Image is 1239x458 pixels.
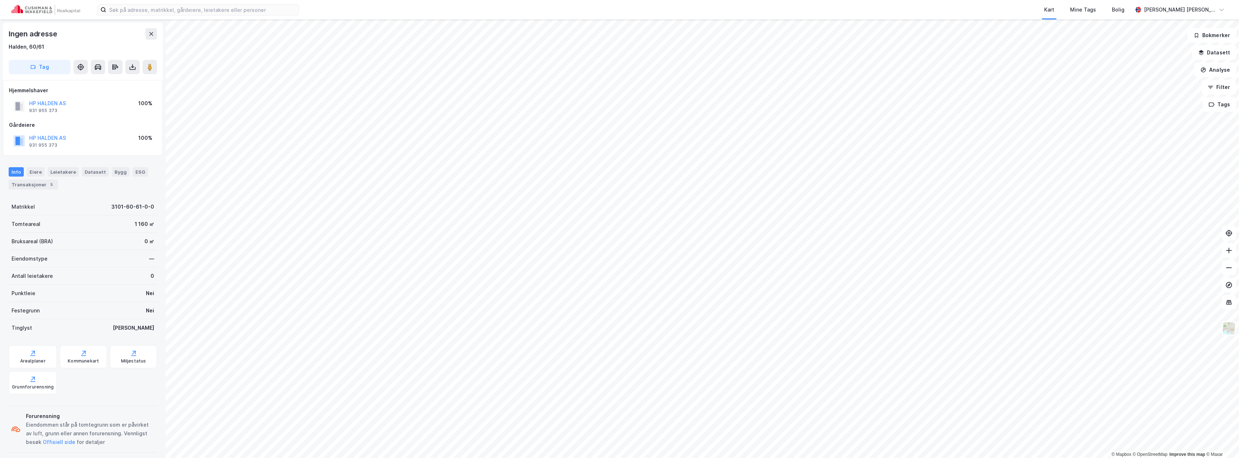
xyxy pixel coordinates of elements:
[138,134,152,142] div: 100%
[1203,423,1239,458] div: Kontrollprogram for chat
[1203,97,1236,112] button: Tags
[106,4,299,15] input: Søk på adresse, matrikkel, gårdeiere, leietakere eller personer
[121,358,146,364] div: Miljøstatus
[12,289,35,298] div: Punktleie
[9,60,71,74] button: Tag
[9,86,157,95] div: Hjemmelshaver
[29,108,57,114] div: 931 955 373
[1111,452,1131,457] a: Mapbox
[48,167,79,177] div: Leietakere
[133,167,148,177] div: ESG
[1222,321,1236,335] img: Z
[12,237,53,246] div: Bruksareal (BRA)
[68,358,99,364] div: Kommunekart
[113,324,154,332] div: [PERSON_NAME]
[146,306,154,315] div: Nei
[12,324,32,332] div: Tinglyst
[144,237,154,246] div: 0 ㎡
[1144,5,1216,14] div: [PERSON_NAME] [PERSON_NAME]
[1192,45,1236,60] button: Datasett
[12,220,40,228] div: Tomteareal
[1112,5,1124,14] div: Bolig
[12,254,48,263] div: Eiendomstype
[1194,63,1236,77] button: Analyse
[26,421,154,446] div: Eiendommen står på tomtegrunn som er påvirket av luft, grunn eller annen forurensning. Vennligst ...
[1169,452,1205,457] a: Improve this map
[12,272,53,280] div: Antall leietakere
[29,142,57,148] div: 931 955 373
[20,358,46,364] div: Arealplaner
[12,384,54,390] div: Grunnforurensning
[12,306,40,315] div: Festegrunn
[1070,5,1096,14] div: Mine Tags
[112,167,130,177] div: Bygg
[1187,28,1236,43] button: Bokmerker
[151,272,154,280] div: 0
[9,121,157,129] div: Gårdeiere
[1044,5,1054,14] div: Kart
[82,167,109,177] div: Datasett
[146,289,154,298] div: Nei
[135,220,154,228] div: 1 160 ㎡
[9,28,58,40] div: Ingen adresse
[9,179,58,190] div: Transaksjoner
[111,203,154,211] div: 3101-60-61-0-0
[1133,452,1168,457] a: OpenStreetMap
[1202,80,1236,94] button: Filter
[12,5,80,15] img: cushman-wakefield-realkapital-logo.202ea83816669bd177139c58696a8fa1.svg
[149,254,154,263] div: —
[12,203,35,211] div: Matrikkel
[9,43,44,51] div: Halden, 60/61
[26,412,154,421] div: Forurensning
[48,181,55,188] div: 5
[138,99,152,108] div: 100%
[27,167,45,177] div: Eiere
[1203,423,1239,458] iframe: Chat Widget
[9,167,24,177] div: Info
